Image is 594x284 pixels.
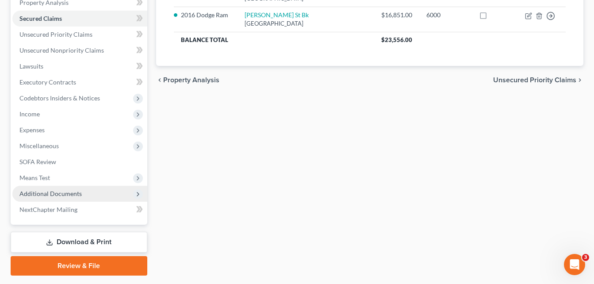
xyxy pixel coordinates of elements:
[493,77,583,84] button: Unsecured Priority Claims chevron_right
[12,202,147,218] a: NextChapter Mailing
[576,77,583,84] i: chevron_right
[156,77,219,84] button: chevron_left Property Analysis
[19,206,77,213] span: NextChapter Mailing
[19,31,92,38] span: Unsecured Priority Claims
[12,27,147,42] a: Unsecured Priority Claims
[564,254,585,275] iframe: Intercom live chat
[19,46,104,54] span: Unsecured Nonpriority Claims
[582,254,589,261] span: 3
[245,19,367,28] div: [GEOGRAPHIC_DATA]
[19,62,43,70] span: Lawsuits
[12,42,147,58] a: Unsecured Nonpriority Claims
[381,11,412,19] div: $16,851.00
[19,15,62,22] span: Secured Claims
[19,110,40,118] span: Income
[12,74,147,90] a: Executory Contracts
[181,11,231,19] li: 2016 Dodge Ram
[19,158,56,165] span: SOFA Review
[245,11,309,19] a: [PERSON_NAME] St Bk
[19,94,100,102] span: Codebtors Insiders & Notices
[381,36,412,43] span: $23,556.00
[11,232,147,253] a: Download & Print
[156,77,163,84] i: chevron_left
[19,190,82,197] span: Additional Documents
[163,77,219,84] span: Property Analysis
[12,154,147,170] a: SOFA Review
[19,78,76,86] span: Executory Contracts
[19,126,45,134] span: Expenses
[12,58,147,74] a: Lawsuits
[12,11,147,27] a: Secured Claims
[19,142,59,150] span: Miscellaneous
[174,32,375,48] th: Balance Total
[11,256,147,276] a: Review & File
[426,11,464,19] div: 6000
[493,77,576,84] span: Unsecured Priority Claims
[19,174,50,181] span: Means Test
